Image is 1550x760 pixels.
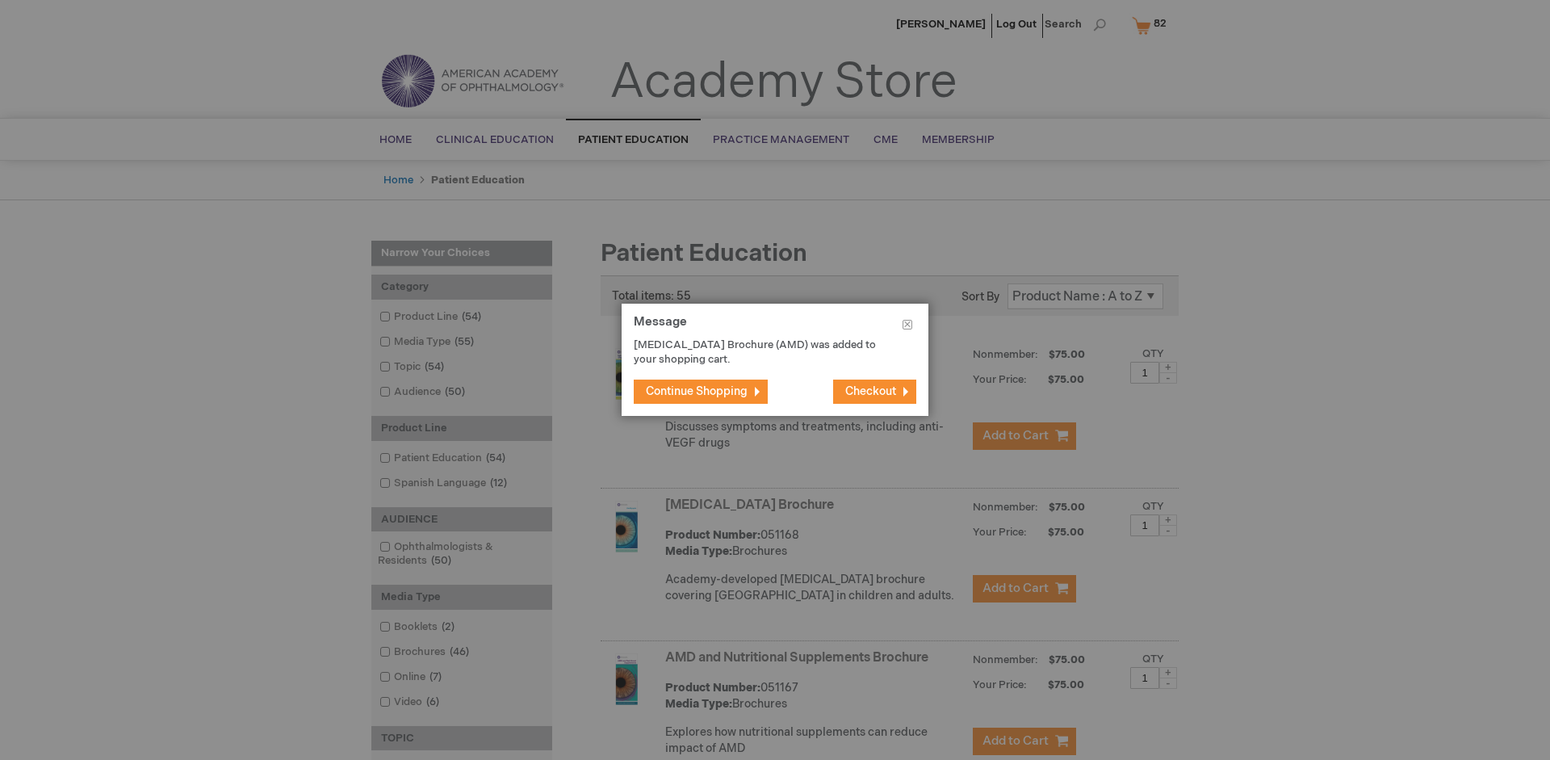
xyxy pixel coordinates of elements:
[646,384,748,398] span: Continue Shopping
[833,380,916,404] button: Checkout
[634,380,768,404] button: Continue Shopping
[845,384,896,398] span: Checkout
[634,338,892,367] p: [MEDICAL_DATA] Brochure (AMD) was added to your shopping cart.
[634,316,916,338] h1: Message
